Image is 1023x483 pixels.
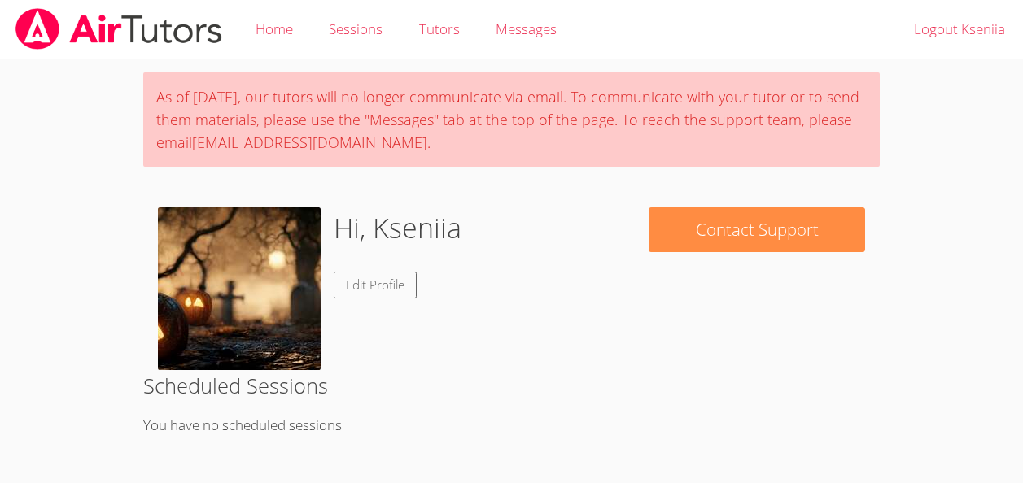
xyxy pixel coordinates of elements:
[143,370,880,401] h2: Scheduled Sessions
[649,207,864,252] button: Contact Support
[334,207,461,249] h1: Hi, Kseniia
[14,8,224,50] img: airtutors_banner-c4298cdbf04f3fff15de1276eac7730deb9818008684d7c2e4769d2f7ddbe033.png
[143,414,880,437] p: You have no scheduled sessions
[158,207,321,370] img: halloween-gettyimages-1424736925.jpg
[143,72,880,167] div: As of [DATE], our tutors will no longer communicate via email. To communicate with your tutor or ...
[496,20,557,38] span: Messages
[334,272,417,298] a: Edit Profile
